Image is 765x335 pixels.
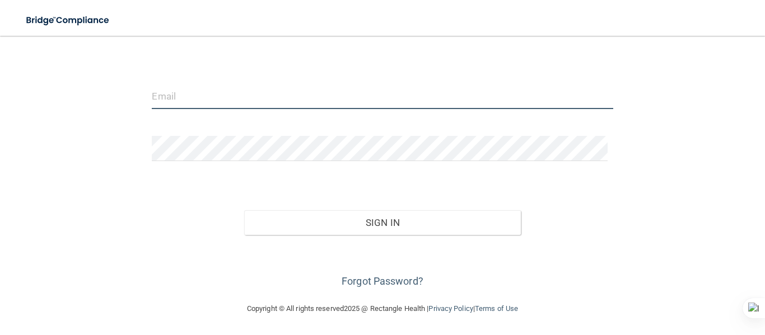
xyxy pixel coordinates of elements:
button: Sign In [244,210,521,235]
input: Email [152,84,613,109]
img: bridge_compliance_login_screen.278c3ca4.svg [17,9,120,32]
a: Forgot Password? [342,275,423,287]
a: Terms of Use [475,304,518,313]
a: Privacy Policy [428,304,473,313]
div: Copyright © All rights reserved 2025 @ Rectangle Health | | [178,291,587,327]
